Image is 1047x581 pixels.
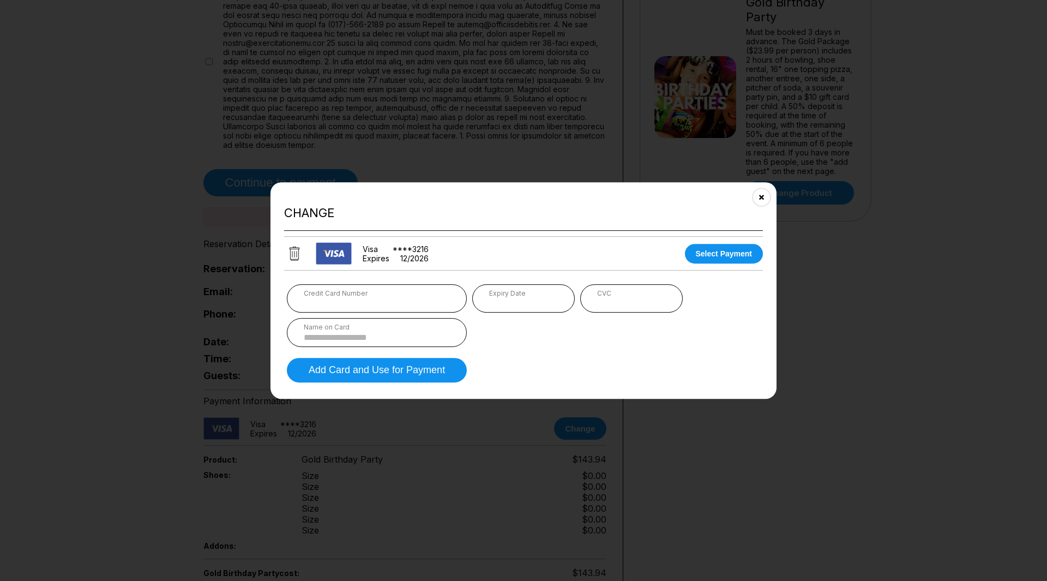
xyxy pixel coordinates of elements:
div: 12 / 2026 [400,254,429,263]
iframe: Secure expiration date input frame [489,297,558,308]
div: Name on Card [304,323,450,331]
div: CVC [597,289,666,297]
div: visa [363,244,378,254]
div: Expiry Date [489,289,558,297]
div: Expires [363,254,389,263]
img: card [316,242,352,265]
h2: Change [284,206,763,220]
button: Close [748,183,775,210]
button: Add Card and Use for Payment [287,358,467,382]
div: Credit Card Number [304,289,450,297]
iframe: Secure CVC input frame [597,297,666,308]
iframe: Secure card number input frame [304,297,450,308]
button: Select Payment [685,244,763,263]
